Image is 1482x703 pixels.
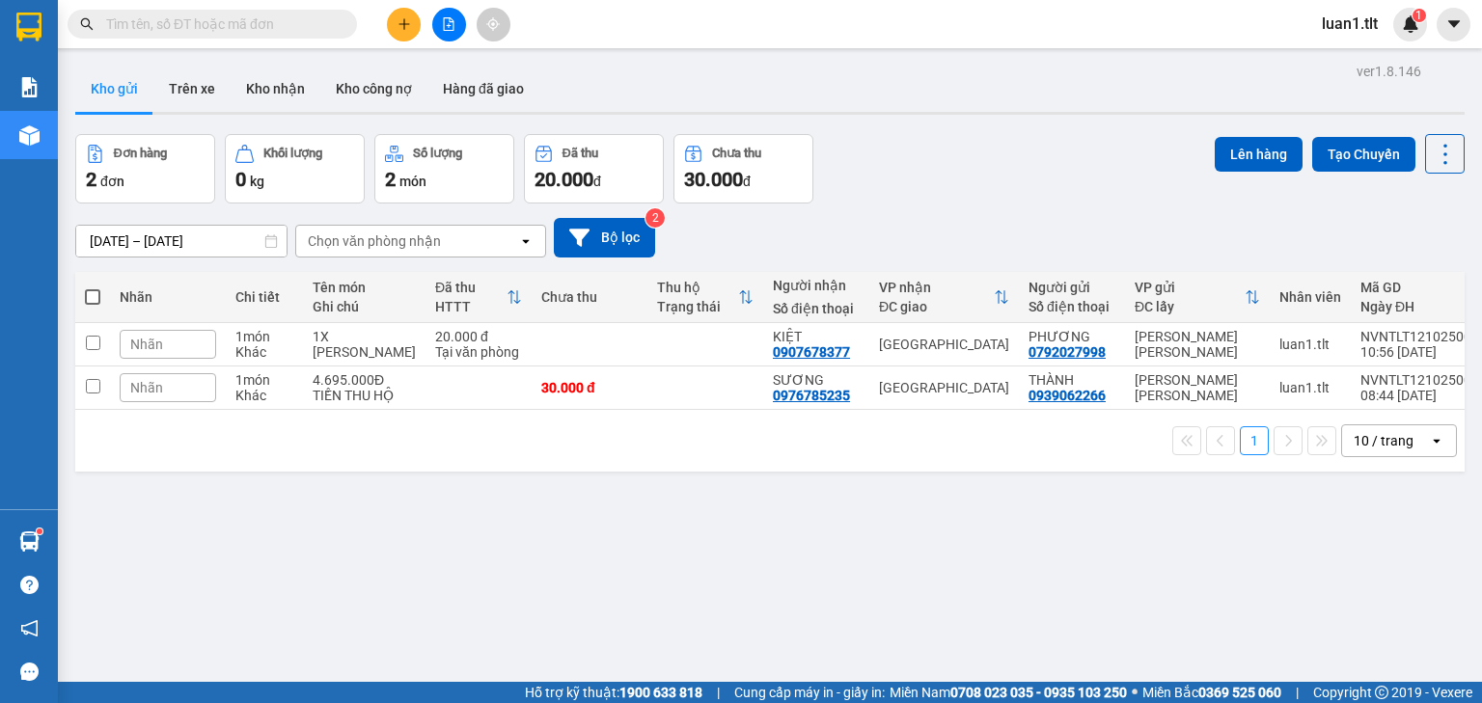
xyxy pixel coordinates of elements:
[734,682,885,703] span: Cung cấp máy in - giấy in:
[1279,337,1341,352] div: luan1.tlt
[712,147,761,160] div: Chưa thu
[1125,272,1270,323] th: Toggle SortBy
[1135,299,1245,314] div: ĐC lấy
[1360,280,1471,295] div: Mã GD
[647,272,763,323] th: Toggle SortBy
[869,272,1019,323] th: Toggle SortBy
[435,329,522,344] div: 20.000 đ
[442,17,455,31] span: file-add
[773,278,860,293] div: Người nhận
[1402,15,1419,33] img: icon-new-feature
[890,682,1127,703] span: Miền Nam
[76,226,287,257] input: Select a date range.
[399,174,426,189] span: món
[427,66,539,112] button: Hàng đã giao
[320,66,427,112] button: Kho công nợ
[235,372,293,388] div: 1 món
[20,619,39,637] span: notification
[1429,433,1444,448] svg: open
[541,380,638,395] div: 30.000 đ
[1354,431,1413,450] div: 10 / trang
[1296,682,1299,703] span: |
[879,337,1009,352] div: [GEOGRAPHIC_DATA]
[773,301,860,316] div: Số điện thoại
[645,208,665,228] sup: 2
[1413,9,1426,22] sup: 1
[950,685,1127,700] strong: 0708 023 035 - 0935 103 250
[385,168,396,191] span: 2
[1360,299,1471,314] div: Ngày ĐH
[308,231,441,251] div: Chọn văn phòng nhận
[435,280,507,295] div: Đã thu
[37,528,42,534] sup: 1
[20,662,39,681] span: message
[106,14,334,35] input: Tìm tên, số ĐT hoặc mã đơn
[535,168,593,191] span: 20.000
[1437,8,1470,41] button: caret-down
[225,134,365,203] button: Khối lượng0kg
[1357,61,1421,82] div: ver 1.8.146
[130,337,163,352] span: Nhãn
[773,344,850,360] div: 0907678377
[773,372,860,388] div: SƯƠNG
[477,8,510,41] button: aim
[435,299,507,314] div: HTTT
[773,388,850,403] div: 0976785235
[554,218,655,257] button: Bộ lọc
[1132,689,1138,696] span: ⚪️
[1029,372,1115,388] div: THÀNH
[717,682,720,703] span: |
[235,289,293,305] div: Chi tiết
[75,134,215,203] button: Đơn hàng2đơn
[1029,299,1115,314] div: Số điện thoại
[263,147,322,160] div: Khối lượng
[1029,388,1106,403] div: 0939062266
[619,685,702,700] strong: 1900 633 818
[593,174,601,189] span: đ
[235,329,293,344] div: 1 món
[1306,12,1393,36] span: luan1.tlt
[231,66,320,112] button: Kho nhận
[75,66,153,112] button: Kho gửi
[657,299,738,314] div: Trạng thái
[524,134,664,203] button: Đã thu20.000đ
[398,17,411,31] span: plus
[1415,9,1422,22] span: 1
[1029,329,1115,344] div: PHƯƠNG
[153,66,231,112] button: Trên xe
[1029,280,1115,295] div: Người gửi
[16,13,41,41] img: logo-vxr
[1142,682,1281,703] span: Miền Bắc
[86,168,96,191] span: 2
[1135,372,1260,403] div: [PERSON_NAME] [PERSON_NAME]
[1029,344,1106,360] div: 0792027998
[743,174,751,189] span: đ
[673,134,813,203] button: Chưa thu30.000đ
[250,174,264,189] span: kg
[435,344,522,360] div: Tại văn phòng
[1279,380,1341,395] div: luan1.tlt
[1215,137,1303,172] button: Lên hàng
[525,682,702,703] span: Hỗ trợ kỹ thuật:
[313,329,416,360] div: 1X VÀNG
[518,233,534,249] svg: open
[120,289,216,305] div: Nhãn
[486,17,500,31] span: aim
[541,289,638,305] div: Chưa thu
[1240,426,1269,455] button: 1
[313,280,416,295] div: Tên món
[235,344,293,360] div: Khác
[432,8,466,41] button: file-add
[1279,289,1341,305] div: Nhân viên
[130,380,163,395] span: Nhãn
[20,576,39,594] span: question-circle
[1312,137,1415,172] button: Tạo Chuyến
[657,280,738,295] div: Thu hộ
[100,174,124,189] span: đơn
[684,168,743,191] span: 30.000
[387,8,421,41] button: plus
[1375,686,1388,699] span: copyright
[1445,15,1463,33] span: caret-down
[1135,329,1260,360] div: [PERSON_NAME] [PERSON_NAME]
[425,272,532,323] th: Toggle SortBy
